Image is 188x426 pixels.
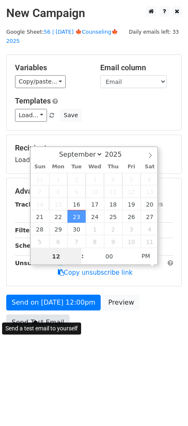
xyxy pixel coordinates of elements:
span: September 22, 2025 [49,210,67,223]
span: September 11, 2025 [104,185,122,198]
span: August 31, 2025 [31,173,49,185]
span: September 23, 2025 [67,210,86,223]
span: September 19, 2025 [122,198,141,210]
a: 56 | [DATE] 🍁Counseling🍁 2025 [6,29,118,44]
a: Send on [DATE] 12:00pm [6,295,101,310]
span: : [82,248,84,264]
span: Fri [122,164,141,170]
span: Wed [86,164,104,170]
span: September 26, 2025 [122,210,141,223]
span: Click to toggle [134,248,157,264]
h5: Advanced [15,187,173,196]
span: Daily emails left: 33 [126,27,182,37]
span: October 8, 2025 [86,235,104,248]
span: September 28, 2025 [31,223,49,235]
span: September 6, 2025 [141,173,159,185]
span: Tue [67,164,86,170]
span: September 1, 2025 [49,173,67,185]
span: October 5, 2025 [31,235,49,248]
input: Minute [84,248,135,265]
small: Google Sheet: [6,29,118,44]
span: October 2, 2025 [104,223,122,235]
span: October 9, 2025 [104,235,122,248]
span: September 13, 2025 [141,185,159,198]
span: September 16, 2025 [67,198,86,210]
span: September 3, 2025 [86,173,104,185]
strong: Filters [15,227,36,234]
input: Hour [31,248,82,265]
iframe: Chat Widget [146,386,188,426]
h5: Recipients [15,143,173,153]
span: October 6, 2025 [49,235,67,248]
a: Send Test Email [6,315,69,330]
strong: Schedule [15,242,45,249]
span: October 11, 2025 [141,235,159,248]
a: Preview [103,295,139,310]
span: September 18, 2025 [104,198,122,210]
h5: Variables [15,63,88,72]
input: Year [103,150,133,158]
span: October 3, 2025 [122,223,141,235]
span: October 1, 2025 [86,223,104,235]
span: September 7, 2025 [31,185,49,198]
span: September 20, 2025 [141,198,159,210]
strong: Tracking [15,201,43,208]
span: October 7, 2025 [67,235,86,248]
a: Daily emails left: 33 [126,29,182,35]
span: September 25, 2025 [104,210,122,223]
strong: Unsubscribe [15,260,56,266]
span: Thu [104,164,122,170]
span: September 24, 2025 [86,210,104,223]
button: Save [60,109,82,122]
span: September 5, 2025 [122,173,141,185]
span: September 15, 2025 [49,198,67,210]
span: Mon [49,164,67,170]
span: September 17, 2025 [86,198,104,210]
span: September 4, 2025 [104,173,122,185]
span: September 8, 2025 [49,185,67,198]
span: October 10, 2025 [122,235,141,248]
a: Load... [15,109,47,122]
span: September 29, 2025 [49,223,67,235]
div: Send a test email to yourself [2,323,81,335]
h5: Email column [100,63,173,72]
span: September 27, 2025 [141,210,159,223]
label: UTM Codes [130,200,163,209]
span: September 21, 2025 [31,210,49,223]
div: Loading... [15,143,173,165]
a: Copy unsubscribe link [58,269,133,276]
span: October 4, 2025 [141,223,159,235]
h2: New Campaign [6,6,182,20]
span: September 14, 2025 [31,198,49,210]
span: September 9, 2025 [67,185,86,198]
span: September 10, 2025 [86,185,104,198]
span: Sun [31,164,49,170]
span: September 12, 2025 [122,185,141,198]
a: Templates [15,96,51,105]
span: September 2, 2025 [67,173,86,185]
a: Copy/paste... [15,75,66,88]
span: September 30, 2025 [67,223,86,235]
span: Sat [141,164,159,170]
